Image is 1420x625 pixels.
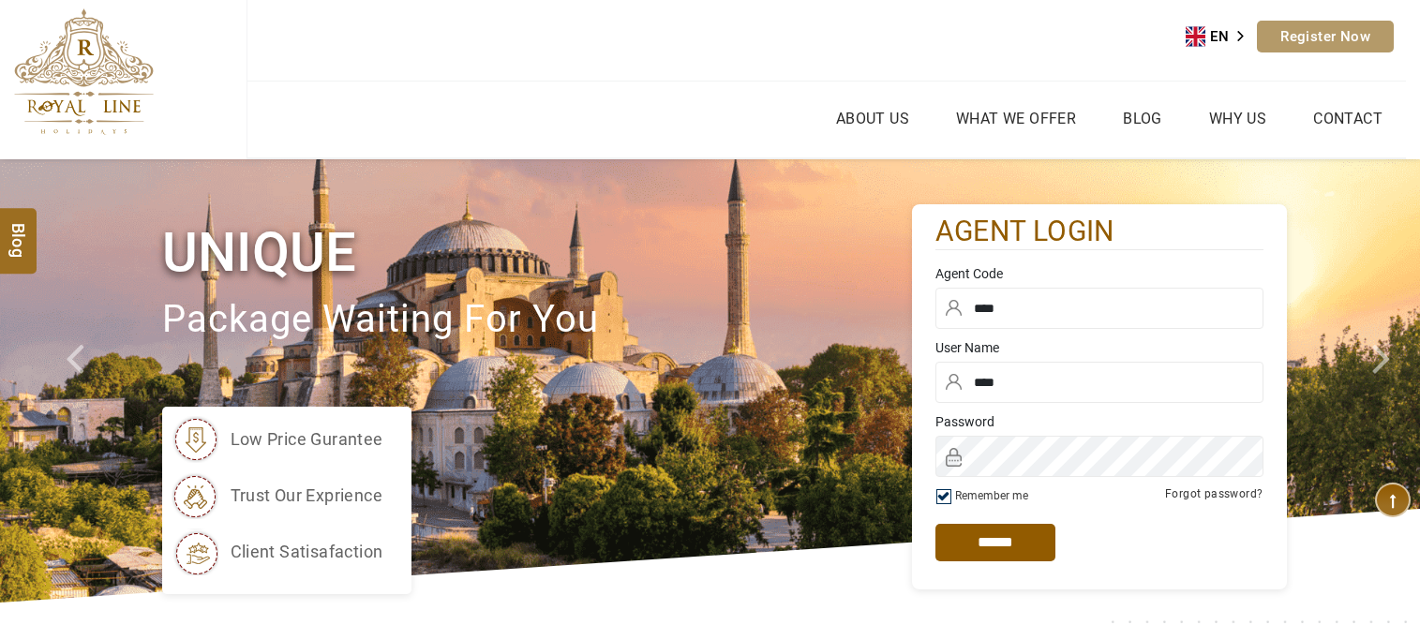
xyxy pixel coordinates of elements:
aside: Language selected: English [1186,22,1257,51]
a: Register Now [1257,21,1394,52]
li: low price gurantee [172,416,383,463]
label: Password [935,412,1263,431]
h2: agent login [935,214,1263,250]
a: What we Offer [951,105,1081,132]
a: Contact [1308,105,1387,132]
a: Check next image [1349,159,1420,603]
div: Language [1186,22,1257,51]
a: Check next prev [42,159,113,603]
label: User Name [935,338,1263,357]
li: trust our exprience [172,472,383,519]
a: Why Us [1204,105,1271,132]
label: Agent Code [935,264,1263,283]
a: Forgot password? [1165,487,1263,500]
img: The Royal Line Holidays [14,8,154,135]
a: About Us [831,105,914,132]
p: package waiting for you [162,289,912,351]
h1: Unique [162,217,912,288]
span: Blog [7,223,31,239]
label: Remember me [955,489,1028,502]
a: Blog [1118,105,1167,132]
li: client satisafaction [172,528,383,575]
a: EN [1186,22,1257,51]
